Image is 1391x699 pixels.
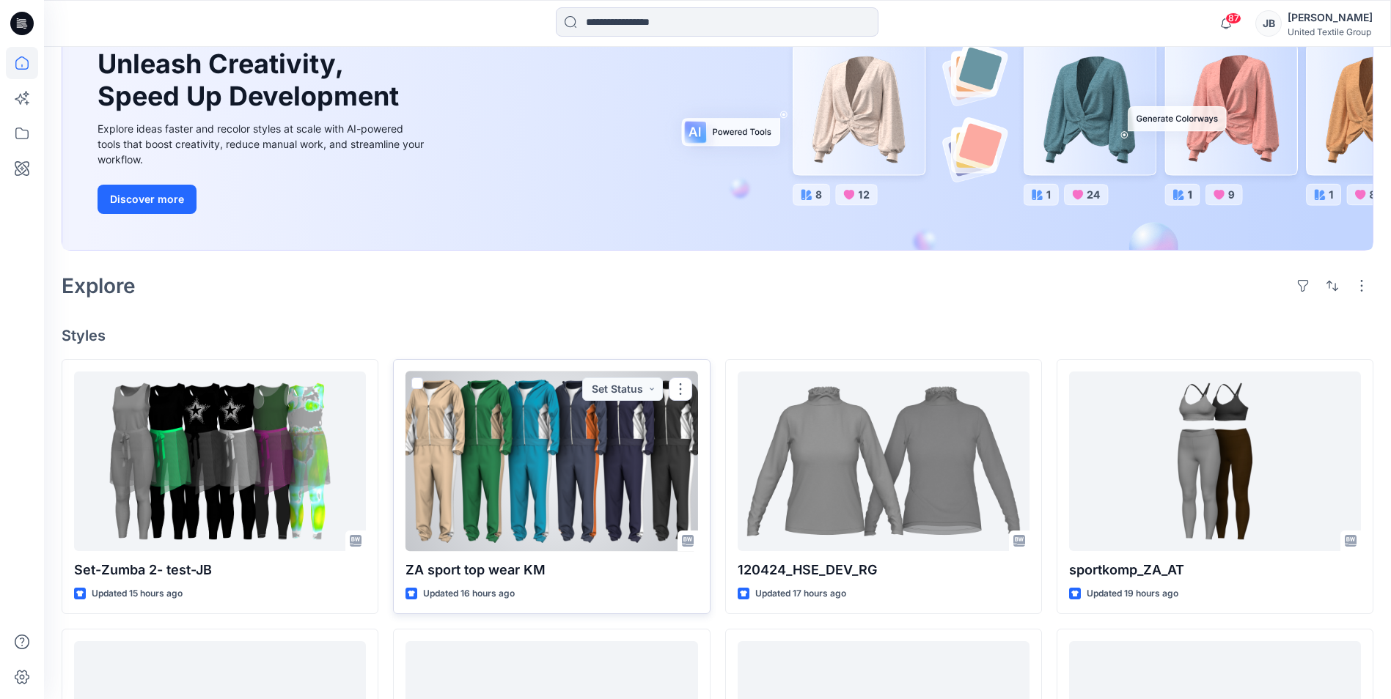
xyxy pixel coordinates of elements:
[98,185,427,214] a: Discover more
[62,327,1373,344] h4: Styles
[74,371,366,551] a: Set-Zumba 2- test-JB
[1069,560,1361,580] p: sportkomp_ZA_AT
[92,586,183,602] p: Updated 15 hours ago
[1288,9,1373,26] div: [PERSON_NAME]
[1255,10,1282,37] div: JB
[98,185,197,214] button: Discover more
[1225,12,1241,24] span: 87
[1087,586,1178,602] p: Updated 19 hours ago
[738,371,1030,551] a: 120424_HSE_DEV_RG
[1288,26,1373,37] div: United Textile Group
[98,121,427,167] div: Explore ideas faster and recolor styles at scale with AI-powered tools that boost creativity, red...
[1069,371,1361,551] a: sportkomp_ZA_AT
[405,560,697,580] p: ZA sport top wear KM
[738,560,1030,580] p: 120424_HSE_DEV_RG
[755,586,846,602] p: Updated 17 hours ago
[62,274,136,297] h2: Explore
[405,371,697,551] a: ZA sport top wear KM
[98,48,405,111] h1: Unleash Creativity, Speed Up Development
[423,586,515,602] p: Updated 16 hours ago
[74,560,366,580] p: Set-Zumba 2- test-JB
